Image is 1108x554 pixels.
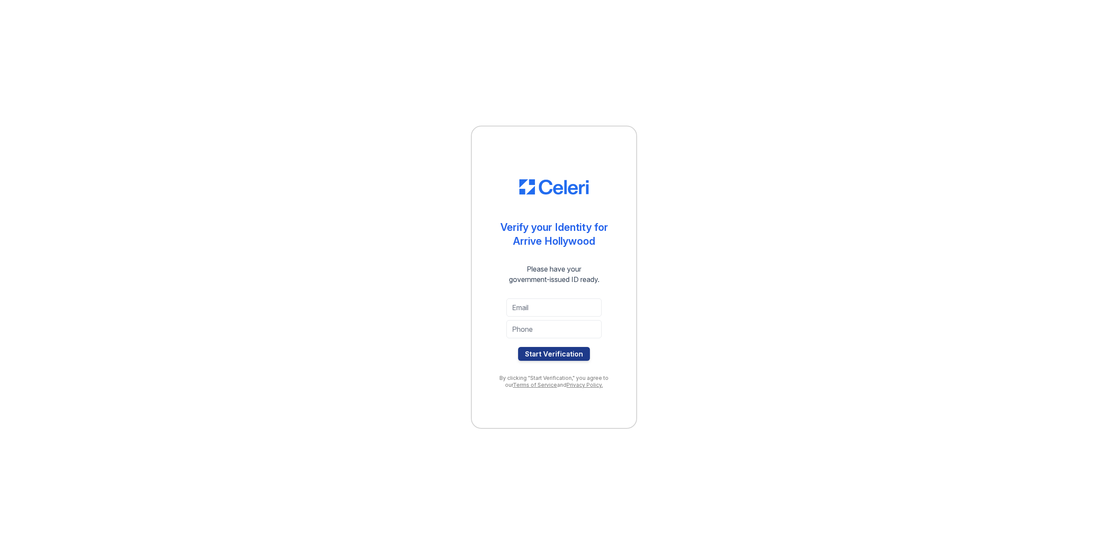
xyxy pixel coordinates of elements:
[518,347,590,361] button: Start Verification
[513,382,557,388] a: Terms of Service
[500,220,608,248] div: Verify your Identity for Arrive Hollywood
[519,179,589,195] img: CE_Logo_Blue-a8612792a0a2168367f1c8372b55b34899dd931a85d93a1a3d3e32e68fde9ad4.png
[506,298,602,317] input: Email
[489,375,619,389] div: By clicking "Start Verification," you agree to our and
[567,382,603,388] a: Privacy Policy.
[493,264,615,285] div: Please have your government-issued ID ready.
[506,320,602,338] input: Phone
